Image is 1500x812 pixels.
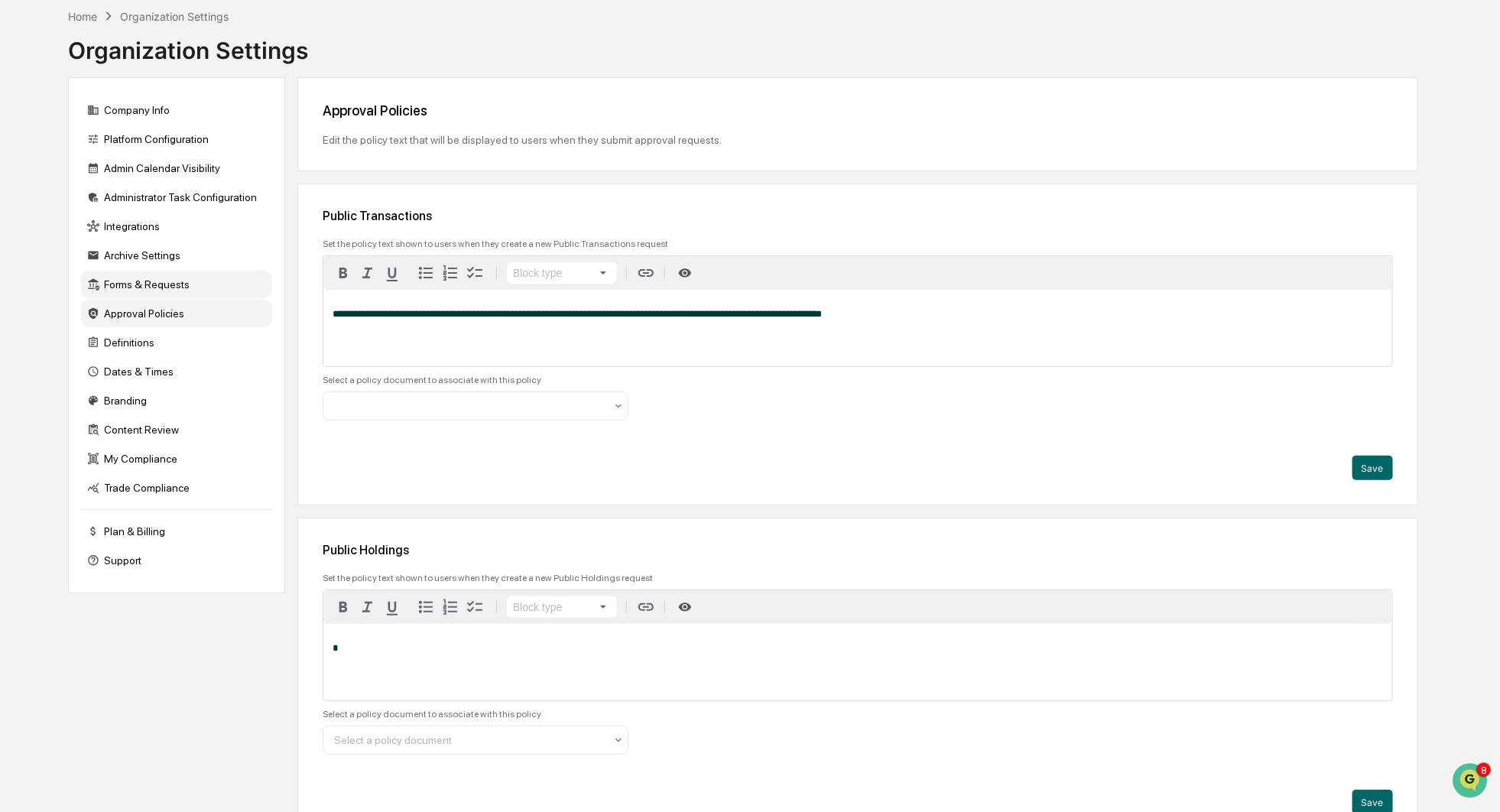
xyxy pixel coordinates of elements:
[108,378,185,390] a: Powered byPylon
[81,474,272,502] div: Trade Compliance
[135,248,167,261] span: [DATE]
[331,261,356,285] button: Bold
[323,209,1393,223] div: Public Transactions
[356,595,380,619] button: Italic
[15,193,40,217] img: Dave Feldman
[120,10,229,23] div: Organization Settings
[672,263,699,284] button: Show preview
[69,132,210,144] div: We're available if you need us!
[15,234,40,258] img: Jack Rasmussen
[111,313,123,326] div: 🗄️
[15,169,102,181] div: Past conversations
[323,134,1393,146] div: Edit the policy text that will be displayed to users when they submit approval requests.
[380,261,404,285] button: Underline
[15,343,28,355] div: 🔎
[237,166,278,184] button: See all
[323,573,1393,583] div: Set the policy text shown to users when they create a new Public Holdings request
[380,595,404,619] button: Underline
[507,262,617,284] button: Block type
[323,375,1393,385] div: Select a policy document to associate with this policy
[47,248,124,261] span: [PERSON_NAME]
[31,208,43,220] img: 1746055101610-c473b297-6a78-478c-a979-82029cc54cd1
[81,154,272,182] div: Admin Calendar Visibility
[81,300,272,327] div: Approval Policies
[135,207,167,219] span: [DATE]
[323,543,1393,557] div: Public Holdings
[68,24,308,64] div: Organization Settings
[15,313,28,326] div: 🖐️
[672,597,699,618] button: Show preview
[81,518,272,545] div: Plan & Billing
[260,121,278,139] button: Start new chat
[1451,762,1492,803] iframe: Open customer support
[31,341,96,356] span: Data Lookup
[152,378,185,390] span: Pylon
[9,306,105,333] a: 🖐️Preclearance
[81,242,272,269] div: Archive Settings
[1352,456,1393,480] button: Save
[15,116,43,144] img: 1746055101610-c473b297-6a78-478c-a979-82029cc54cd1
[331,595,356,619] button: Bold
[15,31,278,56] p: How can we help?
[126,312,190,327] span: Attestations
[81,329,272,356] div: Definitions
[31,249,43,261] img: 1746055101610-c473b297-6a78-478c-a979-82029cc54cd1
[81,184,272,211] div: Administrator Task Configuration
[9,335,102,362] a: 🔎Data Lookup
[507,596,617,618] button: Block type
[323,239,1393,249] div: Set the policy text shown to users when they create a new Public Transactions request
[105,306,196,333] a: 🗄️Attestations
[47,207,124,219] span: [PERSON_NAME]
[31,312,99,327] span: Preclearance
[127,207,132,219] span: •
[127,248,132,261] span: •
[69,116,251,132] div: Start new chat
[81,445,272,473] div: My Compliance
[81,387,272,414] div: Branding
[81,271,272,298] div: Forms & Requests
[81,547,272,574] div: Support
[323,102,1393,119] div: Approval Policies
[32,116,60,144] img: 6558925923028_b42adfe598fdc8269267_72.jpg
[81,416,272,443] div: Content Review
[81,358,272,385] div: Dates & Times
[356,261,380,285] button: Italic
[81,213,272,240] div: Integrations
[81,96,272,124] div: Company Info
[81,125,272,153] div: Platform Configuration
[68,10,97,23] div: Home
[323,709,1393,719] div: Select a policy document to associate with this policy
